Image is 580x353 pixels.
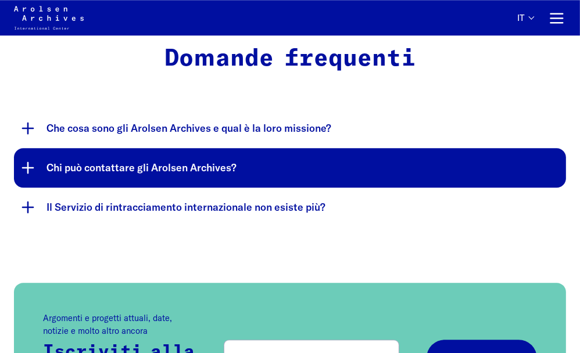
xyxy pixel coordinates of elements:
h2: Domande frequenti [44,45,536,74]
nav: Primaria [517,6,566,30]
button: Chi può contattare gli Arolsen Archives? [14,148,566,188]
button: Italiano, selezione lingua [517,13,534,34]
button: Che cosa sono gli Arolsen Archives e qual è la loro missione? [14,109,566,148]
button: Il Servizio di rintracciamento internazionale non esiste più? [14,188,566,227]
p: Argomenti e progetti attuali, date, notizie e molto altro ancora [43,312,196,337]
